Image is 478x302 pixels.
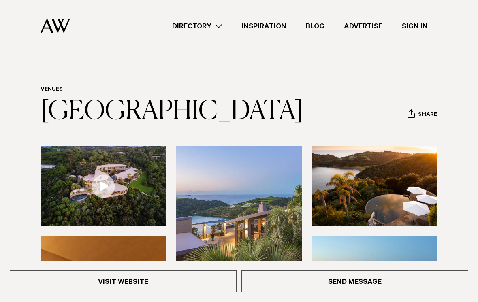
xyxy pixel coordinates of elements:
button: Share [407,109,437,121]
a: [GEOGRAPHIC_DATA] [41,99,303,125]
a: Blog [296,21,334,32]
a: Advertise [334,21,392,32]
a: Directory [162,21,232,32]
span: Share [418,111,437,119]
a: Sign In [392,21,437,32]
a: Inspiration [232,21,296,32]
a: Venues [41,87,63,93]
a: Visit Website [10,270,237,292]
img: Auckland Weddings Logo [41,18,70,33]
a: Send Message [241,270,468,292]
img: Swimming pool at luxury resort on Waiheke Island [312,146,437,226]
